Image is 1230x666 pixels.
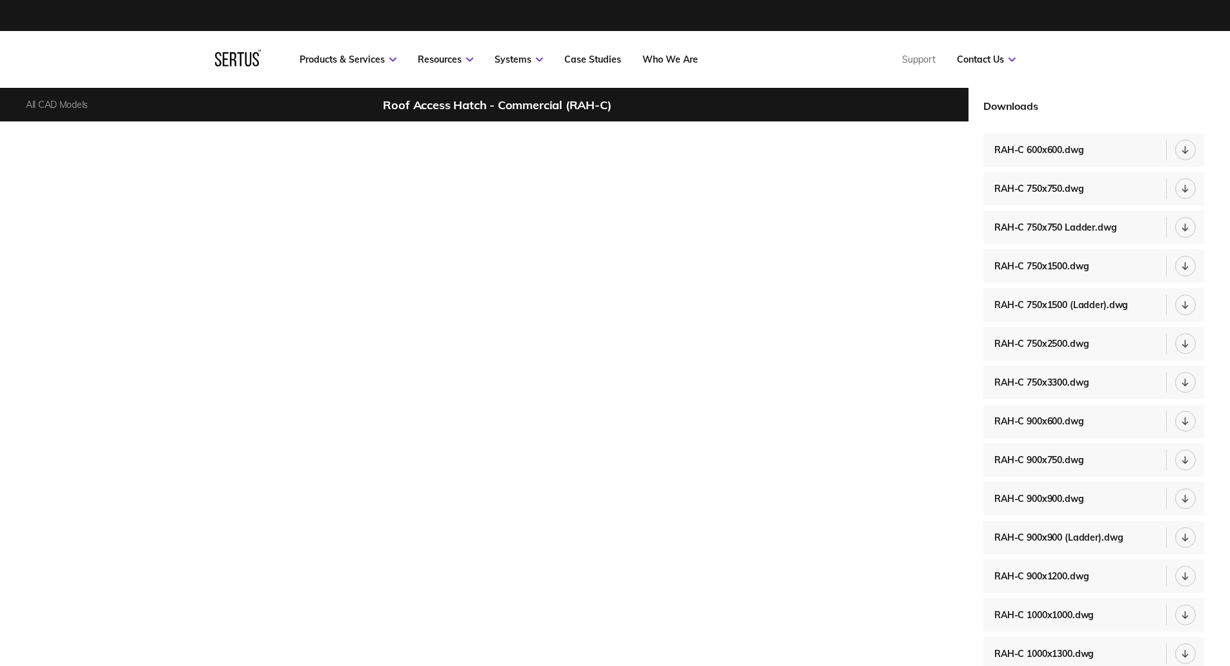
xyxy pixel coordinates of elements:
[994,377,1095,388] div: RAH-C 750x3300.dwg
[983,211,1204,244] a: RAH-C 750x750 Ladder.dwg
[994,260,1095,272] div: RAH-C 750x1500.dwg
[983,521,1204,554] a: RAH-C 900x900 (Ladder).dwg
[983,366,1204,399] a: RAH-C 750x3300.dwg
[994,570,1095,582] div: RAH-C 900x1200.dwg
[564,54,621,65] a: Case Studies
[26,99,88,110] a: All CAD Models
[1165,604,1230,666] iframe: Chat Widget
[983,327,1204,360] a: RAH-C 750x2500.dwg
[994,648,1100,660] div: RAH-C 1000x1300.dwg
[957,54,1016,65] a: Contact Us
[994,415,1091,427] div: RAH-C 900x600.dwg
[418,54,473,65] a: Resources
[983,99,1204,112] h2: Downloads
[642,54,698,65] a: Who We Are
[983,559,1204,593] a: RAH-C 900x1200.dwg
[983,598,1204,632] a: RAH-C 1000x1000.dwg
[983,443,1204,477] a: RAH-C 900x750.dwg
[300,54,396,65] a: Products & Services
[983,172,1204,205] a: RAH-C 750x750.dwg
[983,482,1204,515] a: RAH-C 900x900.dwg
[983,404,1204,438] a: RAH-C 900x600.dwg
[983,133,1204,167] a: RAH-C 600x600.dwg
[994,144,1091,156] div: RAH-C 600x600.dwg
[994,183,1091,194] div: RAH-C 750x750.dwg
[994,299,1134,311] div: RAH-C 750x1500 (Ladder).dwg
[994,454,1091,466] div: RAH-C 900x750.dwg
[983,249,1204,283] a: RAH-C 750x1500.dwg
[994,493,1091,505] div: RAH-C 900x900.dwg
[994,222,1123,233] div: RAH-C 750x750 Ladder.dwg
[495,54,543,65] a: Systems
[994,532,1129,543] div: RAH-C 900x900 (Ladder).dwg
[902,54,936,65] a: Support
[994,338,1095,349] div: RAH-C 750x2500.dwg
[994,609,1100,621] div: RAH-C 1000x1000.dwg
[383,98,611,112] div: Roof Access Hatch - Commercial (RAH-C)
[983,288,1204,322] a: RAH-C 750x1500 (Ladder).dwg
